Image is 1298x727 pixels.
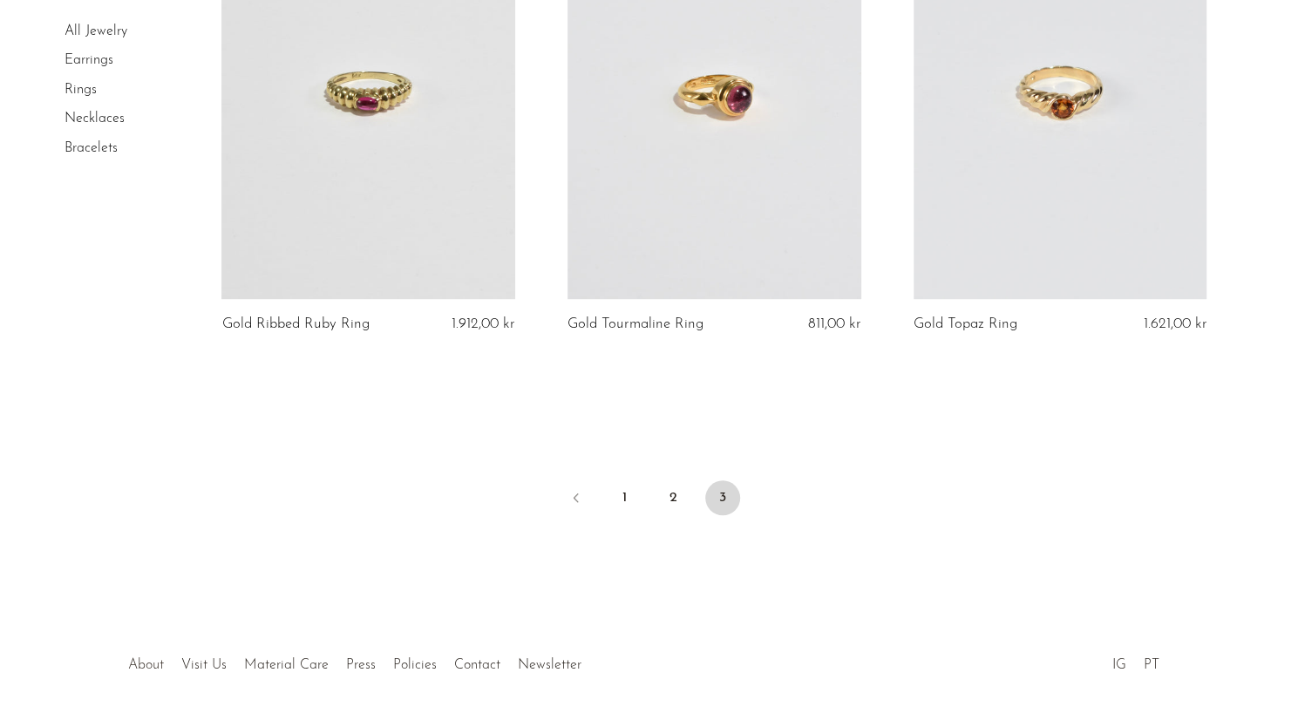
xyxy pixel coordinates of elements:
a: Earrings [65,54,113,68]
a: Previous [559,480,594,519]
a: PT [1144,658,1159,672]
a: Press [346,658,376,672]
a: Necklaces [65,112,125,126]
a: Gold Tourmaline Ring [567,316,703,332]
a: Rings [65,83,97,97]
a: Contact [454,658,500,672]
a: Gold Ribbed Ruby Ring [221,316,369,332]
a: Bracelets [65,141,118,155]
span: 3 [705,480,740,515]
a: Visit Us [181,658,227,672]
ul: Quick links [119,644,590,677]
span: 1.621,00 kr [1143,316,1206,331]
a: 1 [608,480,642,515]
a: IG [1112,658,1126,672]
a: Gold Topaz Ring [914,316,1017,332]
span: 811,00 kr [808,316,861,331]
a: Policies [393,658,437,672]
a: All Jewelry [65,24,127,38]
ul: Social Medias [1104,644,1168,677]
a: Material Care [244,658,329,672]
a: 2 [656,480,691,515]
span: 1.912,00 kr [452,316,515,331]
a: About [128,658,164,672]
